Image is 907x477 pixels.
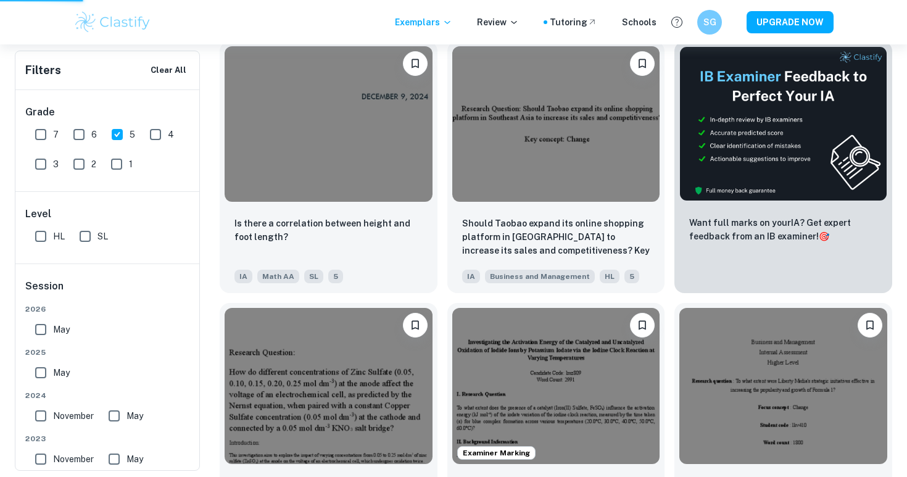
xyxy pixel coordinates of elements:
[53,157,59,171] span: 3
[91,128,97,141] span: 6
[703,15,717,29] h6: SG
[403,313,428,338] button: Bookmark
[25,433,191,444] span: 2023
[25,304,191,315] span: 2026
[91,157,96,171] span: 2
[25,62,61,79] h6: Filters
[747,11,834,33] button: UPGRADE NOW
[403,51,428,76] button: Bookmark
[25,347,191,358] span: 2025
[25,207,191,222] h6: Level
[257,270,299,283] span: Math AA
[550,15,597,29] a: Tutoring
[25,279,191,304] h6: Session
[53,366,70,380] span: May
[630,313,655,338] button: Bookmark
[53,230,65,243] span: HL
[147,61,189,80] button: Clear All
[689,216,877,243] p: Want full marks on your IA ? Get expert feedback from an IB examiner!
[53,452,94,466] span: November
[53,409,94,423] span: November
[129,157,133,171] span: 1
[328,270,343,283] span: 5
[234,270,252,283] span: IA
[666,12,687,33] button: Help and Feedback
[225,308,433,463] img: Chemistry IA example thumbnail: How do different concentrations of Zinc
[25,105,191,120] h6: Grade
[819,231,829,241] span: 🎯
[130,128,135,141] span: 5
[679,308,887,463] img: Business and Management IA example thumbnail: To what extent were Liberty Media's str
[462,270,480,283] span: IA
[622,15,656,29] a: Schools
[630,51,655,76] button: Bookmark
[168,128,174,141] span: 4
[624,270,639,283] span: 5
[304,270,323,283] span: SL
[458,447,535,458] span: Examiner Marking
[53,128,59,141] span: 7
[600,270,619,283] span: HL
[485,270,595,283] span: Business and Management
[234,217,423,244] p: Is there a correlation between height and foot length?
[395,15,452,29] p: Exemplars
[73,10,152,35] img: Clastify logo
[462,217,650,259] p: Should Taobao expand its online shopping platform in Southeast Asia to increase its sales and com...
[452,46,660,202] img: Business and Management IA example thumbnail: Should Taobao expand its online shopping
[679,46,887,201] img: Thumbnail
[97,230,108,243] span: SL
[477,15,519,29] p: Review
[126,452,143,466] span: May
[25,390,191,401] span: 2024
[674,41,892,293] a: ThumbnailWant full marks on yourIA? Get expert feedback from an IB examiner!
[858,313,882,338] button: Bookmark
[225,46,433,202] img: Math AA IA example thumbnail: Is there a correlation between height an
[53,323,70,336] span: May
[220,41,437,293] a: BookmarkIs there a correlation between height and foot length? IAMath AASL5
[126,409,143,423] span: May
[452,308,660,463] img: Chemistry IA example thumbnail: To what extent does the presence of a ca
[447,41,665,293] a: BookmarkShould Taobao expand its online shopping platform in Southeast Asia to increase its sales...
[697,10,722,35] button: SG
